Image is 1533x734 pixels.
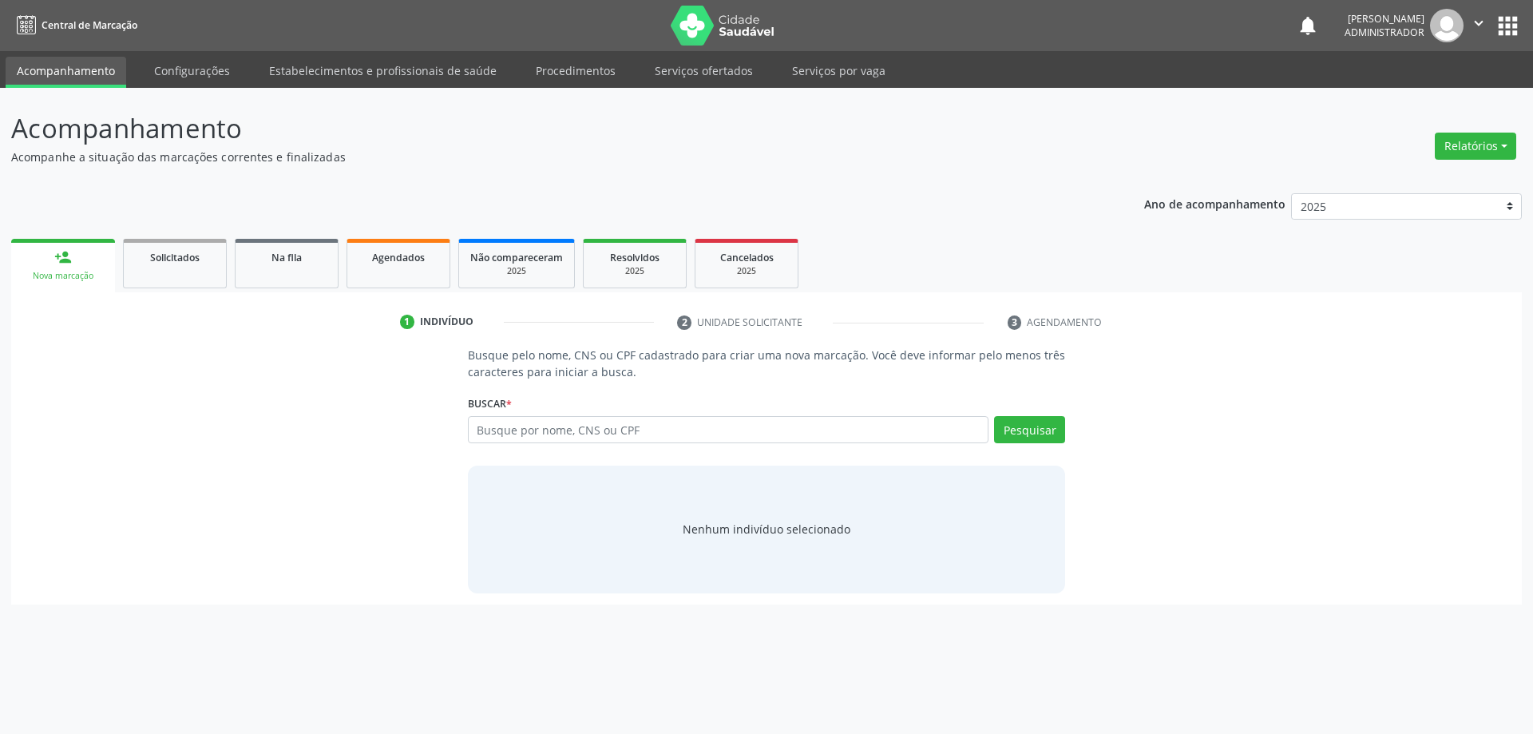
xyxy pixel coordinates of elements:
[11,149,1068,165] p: Acompanhe a situação das marcações correntes e finalizadas
[610,251,660,264] span: Resolvidos
[1464,9,1494,42] button: 
[150,251,200,264] span: Solicitados
[781,57,897,85] a: Serviços por vaga
[683,521,850,538] div: Nenhum indivíduo selecionado
[22,270,104,282] div: Nova marcação
[11,109,1068,149] p: Acompanhamento
[42,18,137,32] span: Central de Marcação
[1345,12,1424,26] div: [PERSON_NAME]
[271,251,302,264] span: Na fila
[400,315,414,329] div: 1
[470,265,563,277] div: 2025
[1430,9,1464,42] img: img
[1470,14,1487,32] i: 
[1345,26,1424,39] span: Administrador
[720,251,774,264] span: Cancelados
[994,416,1065,443] button: Pesquisar
[1144,193,1285,213] p: Ano de acompanhamento
[1494,12,1522,40] button: apps
[595,265,675,277] div: 2025
[468,347,1066,380] p: Busque pelo nome, CNS ou CPF cadastrado para criar uma nova marcação. Você deve informar pelo men...
[470,251,563,264] span: Não compareceram
[420,315,473,329] div: Indivíduo
[1435,133,1516,160] button: Relatórios
[468,391,512,416] label: Buscar
[707,265,786,277] div: 2025
[6,57,126,88] a: Acompanhamento
[1297,14,1319,37] button: notifications
[11,12,137,38] a: Central de Marcação
[143,57,241,85] a: Configurações
[258,57,508,85] a: Estabelecimentos e profissionais de saúde
[525,57,627,85] a: Procedimentos
[54,248,72,266] div: person_add
[372,251,425,264] span: Agendados
[644,57,764,85] a: Serviços ofertados
[468,416,989,443] input: Busque por nome, CNS ou CPF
